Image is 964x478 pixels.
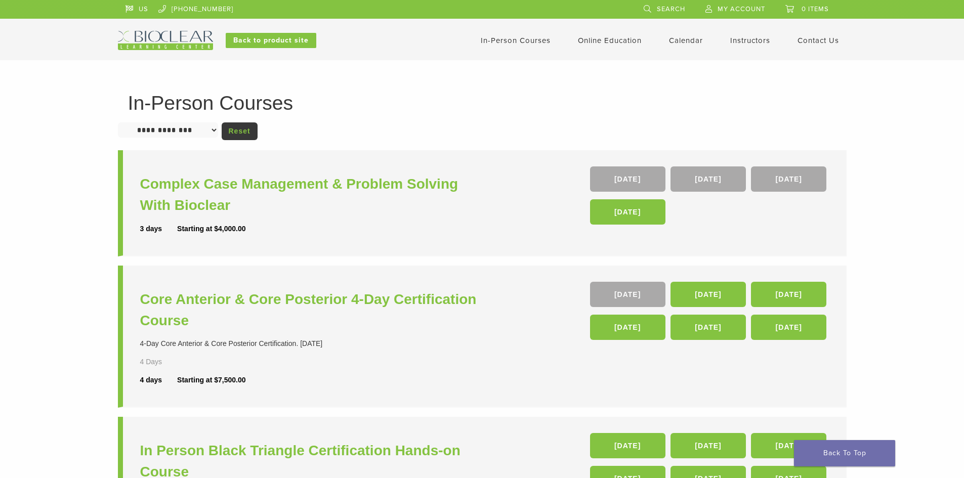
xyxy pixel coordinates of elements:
a: [DATE] [590,199,665,225]
a: [DATE] [751,282,826,307]
div: 4 days [140,375,178,385]
a: [DATE] [751,433,826,458]
div: 4 Days [140,357,192,367]
a: [DATE] [590,166,665,192]
div: 3 days [140,224,178,234]
div: Starting at $7,500.00 [177,375,245,385]
a: Instructors [730,36,770,45]
a: [DATE] [590,315,665,340]
a: [DATE] [670,315,746,340]
a: Back to product site [226,33,316,48]
a: [DATE] [670,166,746,192]
a: Complex Case Management & Problem Solving With Bioclear [140,173,485,216]
a: [DATE] [751,166,826,192]
div: Starting at $4,000.00 [177,224,245,234]
span: My Account [718,5,765,13]
div: , , , [590,166,829,230]
a: Core Anterior & Core Posterior 4-Day Certification Course [140,289,485,331]
div: , , , , , [590,282,829,345]
a: Online Education [578,36,642,45]
a: [DATE] [590,282,665,307]
a: Back To Top [794,440,895,466]
a: [DATE] [751,315,826,340]
div: 4-Day Core Anterior & Core Posterior Certification. [DATE] [140,338,485,349]
a: Contact Us [798,36,839,45]
a: [DATE] [590,433,665,458]
a: [DATE] [670,433,746,458]
span: 0 items [802,5,829,13]
a: Calendar [669,36,703,45]
span: Search [657,5,685,13]
img: Bioclear [118,31,213,50]
a: Reset [222,122,258,140]
h1: In-Person Courses [128,93,836,113]
a: [DATE] [670,282,746,307]
a: In-Person Courses [481,36,551,45]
